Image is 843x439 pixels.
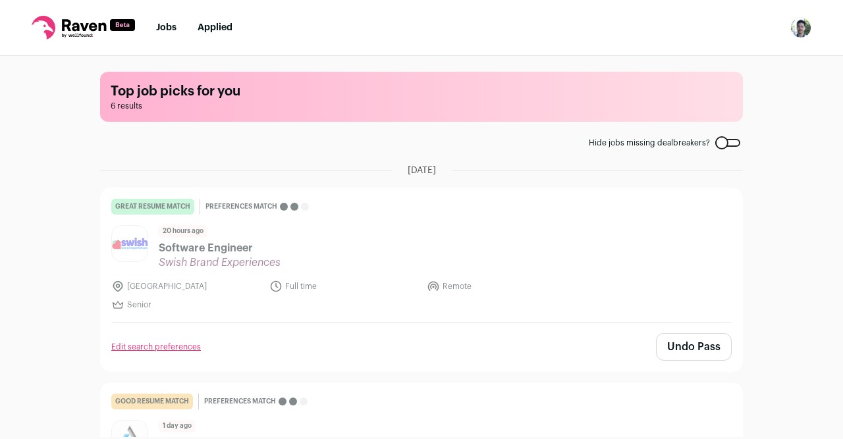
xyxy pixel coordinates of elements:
[159,256,281,269] span: Swish Brand Experiences
[112,238,148,249] img: 721293b15bbbc88fa90c1e5b8224925d986f91f49920f32aa237d275c9edf62a.png
[156,23,177,32] a: Jobs
[790,17,811,38] button: Open dropdown
[111,394,193,409] div: good resume match
[159,225,207,238] span: 20 hours ago
[111,280,261,293] li: [GEOGRAPHIC_DATA]
[111,298,261,311] li: Senior
[111,199,194,215] div: great resume match
[111,342,201,352] a: Edit search preferences
[111,82,732,101] h1: Top job picks for you
[101,188,742,322] a: great resume match Preferences match 20 hours ago Software Engineer Swish Brand Experiences [GEOG...
[656,333,732,361] button: Undo Pass
[111,101,732,111] span: 6 results
[790,17,811,38] img: 19207836-medium_jpg
[159,420,196,432] span: 1 day ago
[589,138,710,148] span: Hide jobs missing dealbreakers?
[204,395,276,408] span: Preferences match
[269,280,420,293] li: Full time
[159,240,281,256] span: Software Engineer
[408,164,436,177] span: [DATE]
[205,200,277,213] span: Preferences match
[427,280,577,293] li: Remote
[198,23,232,32] a: Applied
